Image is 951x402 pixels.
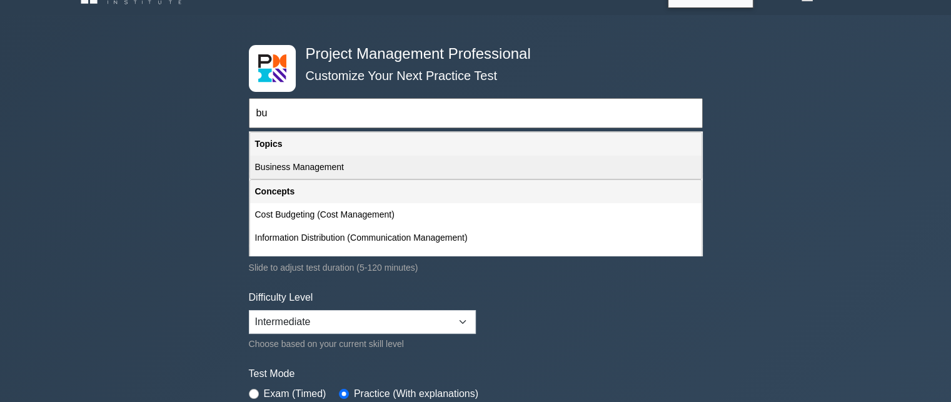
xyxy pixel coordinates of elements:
h4: Project Management Professional [301,45,642,63]
div: Business Management [250,156,702,179]
input: Start typing to filter on topic or concept... [249,98,703,128]
div: Information Distribution (Communication Management) [250,226,702,249]
div: Topics [250,133,702,156]
div: Cost Budgeting (Cost Management) [250,203,702,226]
div: Choose based on your current skill level [249,336,476,351]
label: Practice (With explanations) [354,386,478,401]
div: Make-or-Buy Analysis (Procurement Planning) [250,249,702,273]
div: Slide to adjust test duration (5-120 minutes) [249,260,703,275]
label: Difficulty Level [249,290,313,305]
label: Exam (Timed) [264,386,326,401]
label: Test Mode [249,366,703,381]
div: Concepts [250,180,702,203]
